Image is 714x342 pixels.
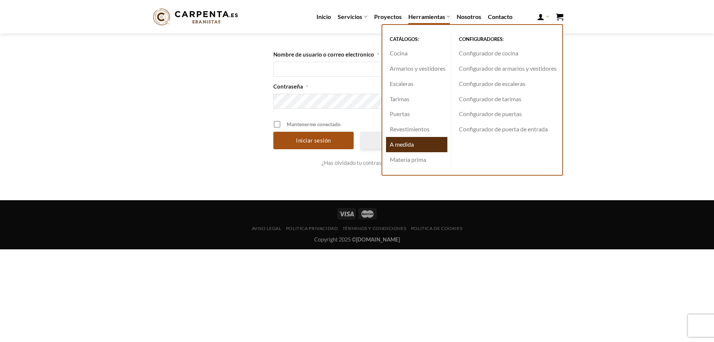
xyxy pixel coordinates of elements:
[273,50,441,59] label: Nombre de usuario o correo electronico
[374,10,402,23] a: Proyectos
[273,132,354,149] input: Iniciar sesión
[386,61,447,76] a: Armarios y vestidores
[455,92,559,107] a: Configurador de tarimas
[273,82,441,91] label: Contraseña
[151,235,563,244] div: Copyright 2025 ©
[455,76,559,92] a: Configurador de escaleras
[377,51,379,59] span: Obligatorio
[455,32,559,46] a: Configuradores:
[411,226,463,231] a: Politica de cookies
[457,10,481,23] a: Nosotros
[356,236,400,243] strong: [DOMAIN_NAME]
[408,9,450,24] a: Herramientas
[273,159,441,167] a: ¿Has olvidado tu contraseña?
[455,61,559,76] a: Configurador de armarios y vestidores
[386,122,447,137] a: Revestimientos
[386,137,447,152] a: A medida
[286,226,338,231] a: Politica privacidad
[386,92,447,107] a: Tarimas
[386,32,447,46] a: Catálogos:
[360,132,441,149] a: Registro
[151,7,241,27] img: Carpenta.es
[386,106,447,122] a: Puertas
[338,9,367,24] a: Servicios
[386,46,447,61] a: Cocina
[455,46,559,61] a: Configurador de cocina
[252,226,282,231] a: Aviso legal
[386,152,447,167] a: Materia prima
[316,10,331,23] a: Inicio
[455,122,559,137] a: Configurador de puerta de entrada
[386,76,447,92] a: Escaleras
[287,120,441,129] span: Mantenerme conectado
[306,83,308,91] span: Obligatorio
[342,226,406,231] a: Términos y condiciones
[455,106,559,122] a: Configurador de puertas
[488,10,512,23] a: Contacto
